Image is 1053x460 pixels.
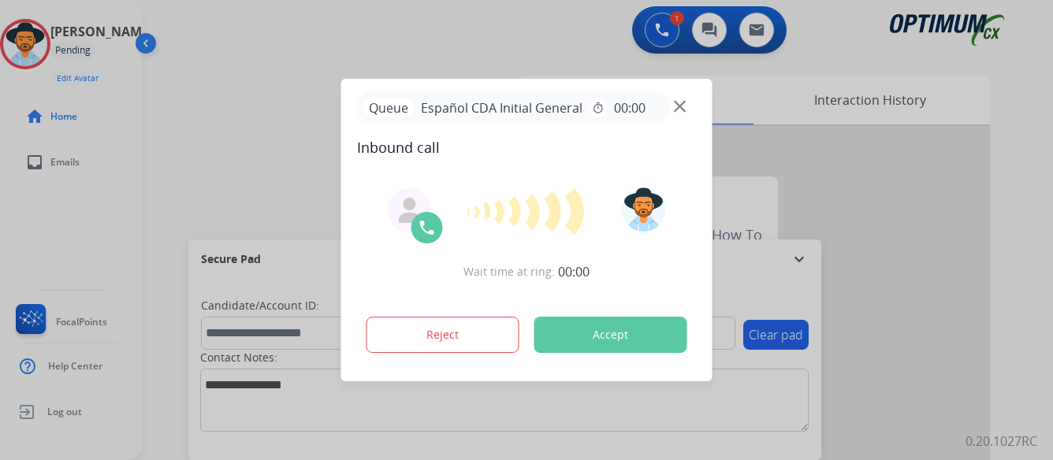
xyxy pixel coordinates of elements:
[621,187,665,232] img: avatar
[418,218,437,237] img: call-icon
[357,136,697,158] span: Inbound call
[674,101,686,113] img: close-button
[397,198,422,223] img: agent-avatar
[592,102,605,114] mat-icon: timer
[367,317,519,353] button: Reject
[614,98,646,117] span: 00:00
[534,317,687,353] button: Accept
[463,264,555,280] span: Wait time at ring:
[558,262,590,281] span: 00:00
[363,98,415,117] p: Queue
[966,432,1037,451] p: 0.20.1027RC
[415,98,589,117] span: Español CDA Initial General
